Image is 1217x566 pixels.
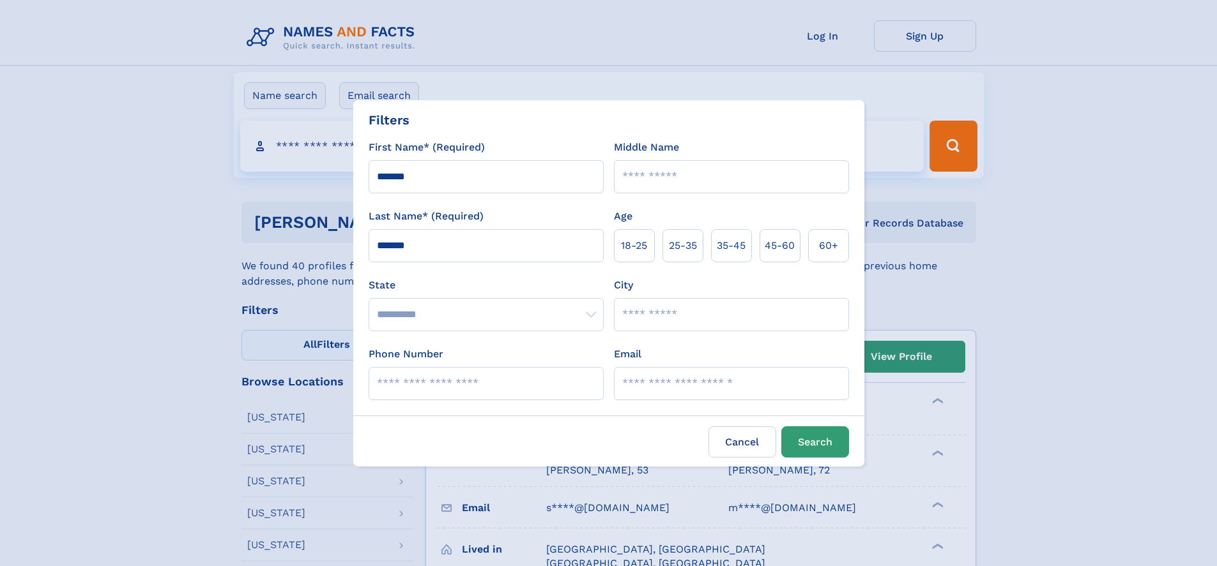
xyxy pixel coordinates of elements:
[614,346,641,362] label: Email
[621,238,647,253] span: 18‑25
[765,238,795,253] span: 45‑60
[614,209,632,224] label: Age
[369,278,604,293] label: State
[369,140,485,155] label: First Name* (Required)
[669,238,697,253] span: 25‑35
[819,238,838,253] span: 60+
[708,426,776,458] label: Cancel
[717,238,746,253] span: 35‑45
[369,110,409,130] div: Filters
[781,426,849,458] button: Search
[614,140,679,155] label: Middle Name
[614,278,633,293] label: City
[369,346,443,362] label: Phone Number
[369,209,484,224] label: Last Name* (Required)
